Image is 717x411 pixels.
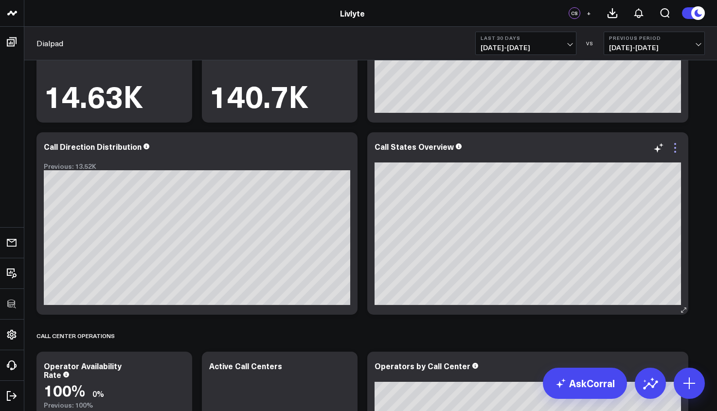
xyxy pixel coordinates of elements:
[475,32,576,55] button: Last 30 Days[DATE]-[DATE]
[609,35,699,41] b: Previous Period
[587,10,591,17] span: +
[583,7,594,19] button: +
[340,8,365,18] a: Livlyte
[44,360,122,380] div: Operator Availability Rate
[581,40,599,46] div: VS
[92,388,104,399] div: 0%
[604,32,705,55] button: Previous Period[DATE]-[DATE]
[44,162,350,170] div: Previous: 13.52K
[44,401,185,409] div: Previous: 100%
[375,360,470,371] div: Operators by Call Center
[44,381,85,399] div: 100%
[375,141,454,152] div: Call States Overview
[36,38,63,49] a: Dialpad
[569,7,580,19] div: CS
[481,35,571,41] b: Last 30 Days
[609,44,699,52] span: [DATE] - [DATE]
[543,368,627,399] a: AskCorral
[481,44,571,52] span: [DATE] - [DATE]
[44,80,143,110] div: 14.63K
[36,324,115,347] div: Call Center Operations
[209,360,282,371] div: Active Call Centers
[209,80,308,110] div: 140.7K
[44,141,142,152] div: Call Direction Distribution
